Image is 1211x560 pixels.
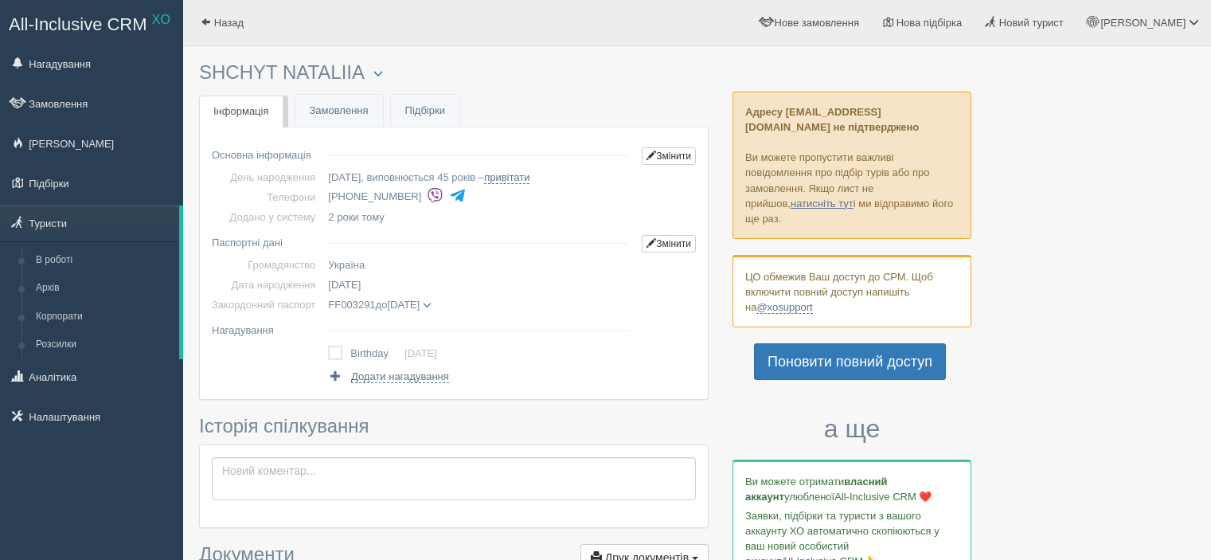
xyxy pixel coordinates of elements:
[387,299,420,311] span: [DATE]
[754,343,946,380] a: Поновити повний доступ
[350,343,404,365] td: Birthday
[212,187,322,207] td: Телефони
[391,95,459,127] a: Підбірки
[328,299,432,311] span: до
[9,14,147,34] span: All-Inclusive CRM
[212,139,322,167] td: Основна інформація
[1,1,182,45] a: All-Inclusive CRM XO
[295,95,383,127] a: Замовлення
[745,106,919,133] b: Адресу [EMAIL_ADDRESS][DOMAIN_NAME] не підтверджено
[351,370,449,383] span: Додати нагадування
[212,295,322,315] td: Закордонний паспорт
[775,17,859,29] span: Нове замовлення
[199,416,709,437] h3: Історія спілкування
[642,235,696,253] a: Змінити
[732,415,971,443] h3: а ще
[484,171,529,184] a: привітати
[213,105,269,117] span: Інформація
[212,207,322,227] td: Додано у систему
[212,227,322,255] td: Паспортні дані
[328,211,384,223] span: 2 роки тому
[328,369,448,384] a: Додати нагадування
[328,279,361,291] span: [DATE]
[214,17,244,29] span: Назад
[642,147,696,165] a: Змінити
[29,331,179,359] a: Розсилки
[897,17,963,29] span: Нова підбірка
[29,246,179,275] a: В роботі
[328,186,635,208] li: [PHONE_NUMBER]
[732,255,971,327] div: ЦО обмежив Ваш доступ до СРМ. Щоб включити повний доступ напишіть на
[1100,17,1186,29] span: [PERSON_NAME]
[745,476,888,503] b: власний аккаунт
[404,347,437,359] a: [DATE]
[732,92,971,239] p: Ви можете пропустити важливі повідомлення про підбір турів або про замовлення. Якщо лист не прийш...
[328,299,375,311] span: FF003291
[834,491,932,503] span: All-Inclusive CRM ❤️
[322,255,635,275] td: Україна
[29,303,179,331] a: Корпорати
[212,275,322,295] td: Дата народження
[212,255,322,275] td: Громадянство
[152,13,170,26] sup: XO
[449,187,466,204] img: telegram-colored-4375108.svg
[199,62,709,84] h3: SHCHYT NATALIIA
[745,474,959,504] p: Ви можете отримати улюбленої
[212,315,322,340] td: Нагадування
[199,96,283,128] a: Інформація
[999,17,1064,29] span: Новий турист
[212,167,322,187] td: День народження
[29,274,179,303] a: Архів
[322,167,635,187] td: [DATE], виповнюється 45 років –
[791,198,854,210] a: натисніть тут
[756,301,812,314] a: @xosupport
[427,187,443,204] img: viber-colored.svg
